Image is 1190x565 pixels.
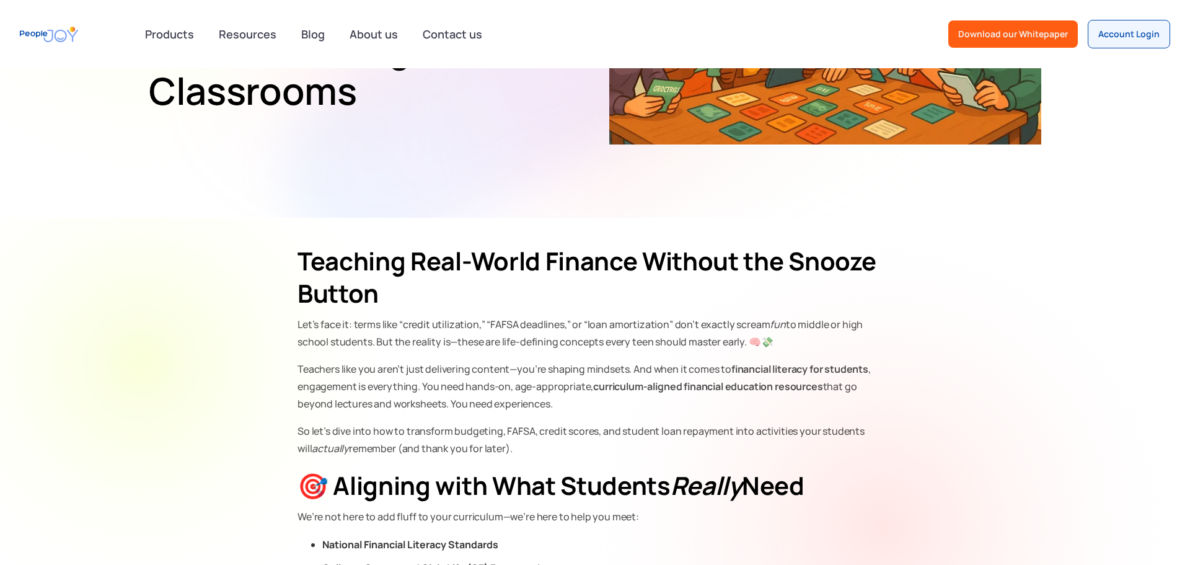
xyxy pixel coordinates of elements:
[297,316,892,350] p: Let’s face it: terms like “credit utilization,” “FAFSA deadlines,” or “loan amortization” don’t e...
[1098,28,1160,40] div: Account Login
[415,20,490,48] a: Contact us
[342,20,405,48] a: About us
[731,362,868,376] strong: financial literacy for students
[297,360,892,412] p: Teachers like you aren’t just delivering content—you’re shaping mindsets. And when it comes to , ...
[138,22,201,47] div: Products
[593,380,822,393] strong: curriculum-aligned financial education resources
[312,442,349,455] em: actually
[1088,20,1170,48] a: Account Login
[297,244,876,310] strong: Teaching Real-World Finance Without the Snooze Button
[20,20,78,48] a: home
[770,318,786,331] em: fun
[958,28,1068,40] div: Download our Whitepaper
[294,20,332,48] a: Blog
[322,538,498,551] strong: National Financial Literacy Standards
[211,20,284,48] a: Resources
[297,422,892,457] p: So let’s dive into how to transform budgeting, FAFSA, credit scores, and student loan repayment i...
[297,468,804,502] strong: 🎯 Aligning with What Students Need
[671,468,742,502] em: Really
[948,20,1078,48] a: Download our Whitepaper
[297,508,892,525] p: We’re not here to add fluff to your curriculum—we’re here to help you meet:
